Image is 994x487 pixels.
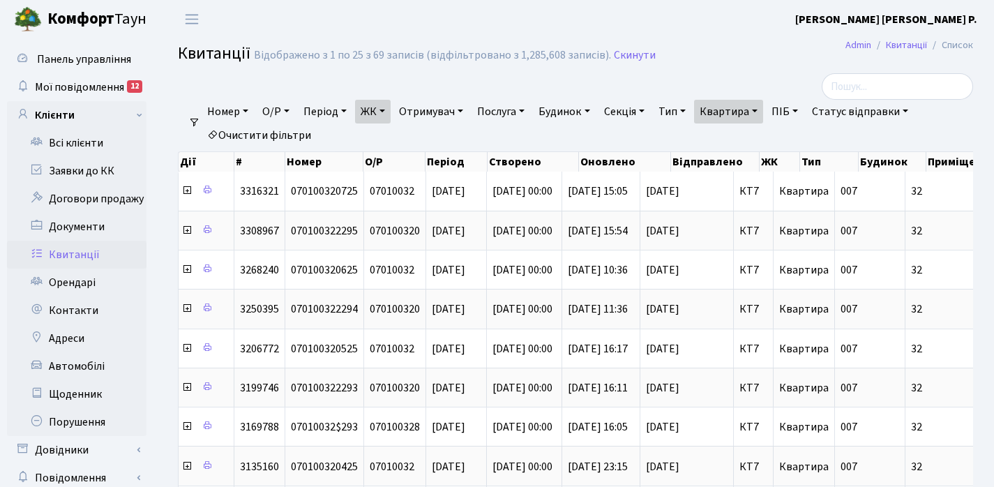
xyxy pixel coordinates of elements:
a: Порушення [7,408,146,436]
a: Мої повідомлення12 [7,73,146,101]
nav: breadcrumb [824,31,994,60]
th: Будинок [859,152,926,172]
a: Документи [7,213,146,241]
th: Дії [179,152,234,172]
a: Контакти [7,297,146,324]
img: logo.png [14,6,42,33]
input: Пошук... [822,73,973,100]
span: 070100322293 [291,380,358,396]
span: 3135160 [240,459,279,474]
a: Послуга [472,100,530,123]
span: 32 [911,225,990,237]
li: Список [927,38,973,53]
span: [DATE] 00:00 [492,380,552,396]
span: КТ7 [739,304,767,315]
a: Тип [653,100,691,123]
span: Квартира [779,301,829,317]
th: Створено [488,152,580,172]
span: 007 [841,262,857,278]
span: Таун [47,8,146,31]
a: Договори продажу [7,185,146,213]
a: Квартира [694,100,763,123]
span: 007 [841,459,857,474]
span: [DATE] [646,421,728,433]
span: [DATE] 15:54 [568,223,628,239]
span: [DATE] [432,223,465,239]
b: Комфорт [47,8,114,30]
span: 07010032 [370,341,414,357]
span: Квартира [779,183,829,199]
span: 070100328 [370,419,420,435]
span: Мої повідомлення [35,80,124,95]
span: 070100320 [370,301,420,317]
span: 007 [841,419,857,435]
span: [DATE] 00:00 [492,419,552,435]
a: Заявки до КК [7,157,146,185]
span: КТ7 [739,382,767,394]
span: КТ7 [739,225,767,237]
span: Панель управління [37,52,131,67]
a: Квитанції [886,38,927,52]
span: [DATE] 16:17 [568,341,628,357]
a: О/Р [257,100,295,123]
span: [DATE] [646,304,728,315]
span: 007 [841,183,857,199]
a: Орендарі [7,269,146,297]
a: ЖК [355,100,391,123]
button: Переключити навігацію [174,8,209,31]
a: Статус відправки [806,100,914,123]
span: [DATE] 16:05 [568,419,628,435]
span: КТ7 [739,421,767,433]
span: Квартира [779,459,829,474]
span: 32 [911,264,990,276]
span: 3169788 [240,419,279,435]
a: Секція [598,100,650,123]
th: # [234,152,285,172]
span: 3250395 [240,301,279,317]
a: Квитанції [7,241,146,269]
span: 070100320 [370,223,420,239]
a: Довідники [7,436,146,464]
th: Тип [800,152,859,172]
span: 3308967 [240,223,279,239]
span: КТ7 [739,343,767,354]
a: Будинок [533,100,595,123]
a: Отримувач [393,100,469,123]
span: [DATE] [432,341,465,357]
a: ПІБ [766,100,804,123]
a: Admin [845,38,871,52]
span: [DATE] 23:15 [568,459,628,474]
span: [DATE] [432,419,465,435]
span: [DATE] 00:00 [492,301,552,317]
a: [PERSON_NAME] [PERSON_NAME] Р. [795,11,977,28]
span: [DATE] [646,382,728,394]
span: 32 [911,461,990,472]
span: [DATE] [646,186,728,197]
span: 07010032 [370,262,414,278]
a: Панель управління [7,45,146,73]
span: [DATE] 16:11 [568,380,628,396]
a: Клієнти [7,101,146,129]
span: 32 [911,382,990,394]
th: О/Р [363,152,426,172]
span: 070100322295 [291,223,358,239]
a: Номер [202,100,254,123]
span: 32 [911,343,990,354]
a: Скинути [614,49,656,62]
a: Адреси [7,324,146,352]
span: Квитанції [178,41,250,66]
span: 070100320425 [291,459,358,474]
span: Квартира [779,223,829,239]
span: Квартира [779,419,829,435]
span: 32 [911,421,990,433]
span: [DATE] 11:36 [568,301,628,317]
span: Квартира [779,341,829,357]
span: 070100320 [370,380,420,396]
div: 12 [127,80,142,93]
span: 32 [911,304,990,315]
span: 3206772 [240,341,279,357]
span: 3199746 [240,380,279,396]
span: Квартира [779,262,829,278]
span: [DATE] 00:00 [492,262,552,278]
span: [DATE] [646,264,728,276]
